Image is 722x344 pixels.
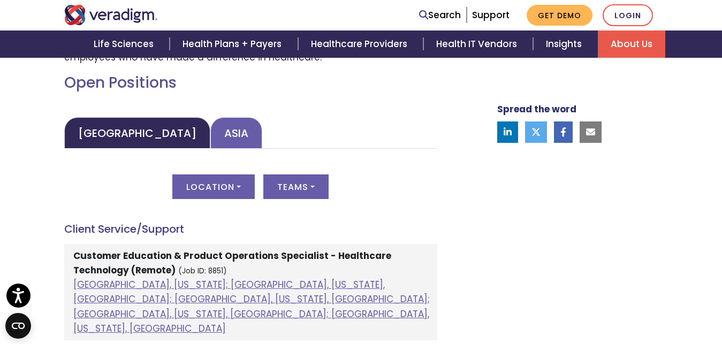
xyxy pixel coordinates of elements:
[263,174,329,199] button: Teams
[603,4,653,26] a: Login
[5,313,31,339] button: Open CMP widget
[73,278,430,335] a: [GEOGRAPHIC_DATA], [US_STATE]; [GEOGRAPHIC_DATA], [US_STATE], [GEOGRAPHIC_DATA]; [GEOGRAPHIC_DATA...
[598,30,665,58] a: About Us
[472,9,510,21] a: Support
[527,5,592,26] a: Get Demo
[170,30,298,58] a: Health Plans + Payers
[533,30,598,58] a: Insights
[497,103,576,116] strong: Spread the word
[298,30,423,58] a: Healthcare Providers
[81,30,170,58] a: Life Sciences
[64,223,437,235] h4: Client Service/Support
[73,249,391,277] strong: Customer Education & Product Operations Specialist - Healthcare Technology (Remote)
[419,8,461,22] a: Search
[64,117,210,149] a: [GEOGRAPHIC_DATA]
[423,30,533,58] a: Health IT Vendors
[64,5,158,25] img: Veradigm logo
[64,74,437,92] h2: Open Positions
[210,117,262,149] a: Asia
[172,174,255,199] button: Location
[178,266,227,276] small: (Job ID: 8851)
